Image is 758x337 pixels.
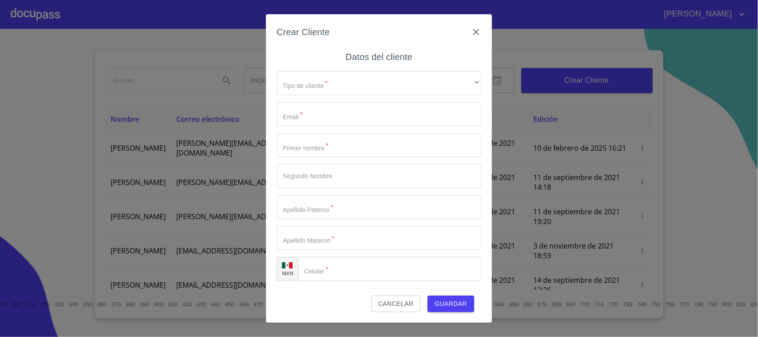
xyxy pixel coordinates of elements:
button: Cancelar [371,296,421,312]
h6: Datos del cliente [345,50,412,64]
span: Cancelar [378,298,413,309]
div: ​ [277,71,481,95]
h6: Crear Cliente [277,25,330,39]
button: Guardar [428,296,474,312]
img: R93DlvwvvjP9fbrDwZeCRYBHk45OWMq+AAOlFVsxT89f82nwPLnD58IP7+ANJEaWYhP0Tx8kkA0WlQMPQsAAgwAOmBj20AXj6... [282,262,293,269]
p: MXN [282,270,294,277]
span: Guardar [435,298,467,309]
